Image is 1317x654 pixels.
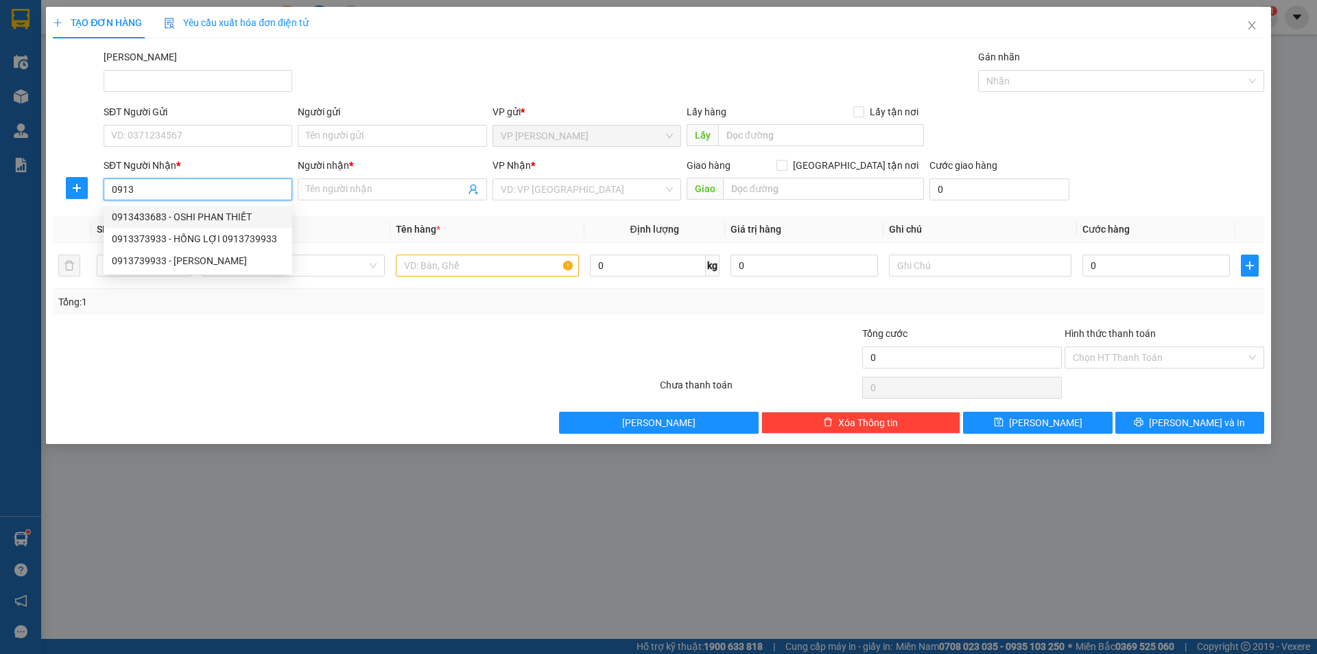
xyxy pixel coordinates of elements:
[1241,255,1259,277] button: plus
[687,160,731,171] span: Giao hàng
[731,224,781,235] span: Giá trị hàng
[493,160,531,171] span: VP Nhận
[761,412,961,434] button: deleteXóa Thông tin
[396,224,440,235] span: Tên hàng
[687,124,718,146] span: Lấy
[12,13,33,27] span: Gửi:
[112,231,284,246] div: 0913373933 - HỒNG LỢI 0913739933
[112,209,284,224] div: 0913433683 - OSHI PHAN THIẾT
[131,45,241,61] div: Nguyệt
[67,183,87,194] span: plus
[1149,415,1245,430] span: [PERSON_NAME] và In
[1242,260,1258,271] span: plus
[104,104,292,119] div: SĐT Người Gửi
[1115,412,1264,434] button: printer[PERSON_NAME] và In
[864,104,924,119] span: Lấy tận nơi
[298,158,486,173] div: Người nhận
[53,17,142,28] span: TẠO ĐƠN HÀNG
[787,158,924,173] span: [GEOGRAPHIC_DATA] tận nơi
[994,417,1004,428] span: save
[12,12,121,45] div: VP [PERSON_NAME]
[1246,20,1257,31] span: close
[493,104,681,119] div: VP gửi
[164,17,309,28] span: Yêu cầu xuất hóa đơn điện tử
[838,415,898,430] span: Xóa Thông tin
[131,12,241,45] div: VP [PERSON_NAME]
[1233,7,1271,45] button: Close
[929,178,1069,200] input: Cước giao hàng
[883,216,1077,243] th: Ghi chú
[862,328,907,339] span: Tổng cước
[396,255,578,277] input: VD: Bàn, Ghế
[104,70,292,92] input: Mã ĐH
[1065,328,1156,339] label: Hình thức thanh toán
[66,177,88,199] button: plus
[104,250,292,272] div: 0913739933 - HỒNG LỢI
[12,45,121,61] div: NGA
[559,412,759,434] button: [PERSON_NAME]
[10,89,123,105] div: 30.000
[630,224,679,235] span: Định lượng
[823,417,833,428] span: delete
[706,255,720,277] span: kg
[97,224,108,235] span: SL
[298,104,486,119] div: Người gửi
[658,377,861,401] div: Chưa thanh toán
[978,51,1020,62] label: Gán nhãn
[1009,415,1082,430] span: [PERSON_NAME]
[104,158,292,173] div: SĐT Người Nhận
[104,51,177,62] label: Mã ĐH
[58,255,80,277] button: delete
[963,412,1112,434] button: save[PERSON_NAME]
[211,255,377,276] span: Khác
[10,90,32,104] span: CR :
[622,415,696,430] span: [PERSON_NAME]
[112,253,284,268] div: 0913739933 - [PERSON_NAME]
[104,206,292,228] div: 0913433683 - OSHI PHAN THIẾT
[501,126,673,146] span: VP Phạm Ngũ Lão
[723,178,924,200] input: Dọc đường
[104,228,292,250] div: 0913373933 - HỒNG LỢI 0913739933
[12,61,121,80] div: 0948046369
[131,13,164,27] span: Nhận:
[1082,224,1130,235] span: Cước hàng
[164,18,175,29] img: icon
[889,255,1071,277] input: Ghi Chú
[718,124,924,146] input: Dọc đường
[929,160,997,171] label: Cước giao hàng
[731,255,878,277] input: 0
[468,184,479,195] span: user-add
[131,61,241,80] div: 0918369925
[687,106,726,117] span: Lấy hàng
[53,18,62,27] span: plus
[58,294,508,310] div: Tổng: 1
[687,178,723,200] span: Giao
[1134,417,1143,428] span: printer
